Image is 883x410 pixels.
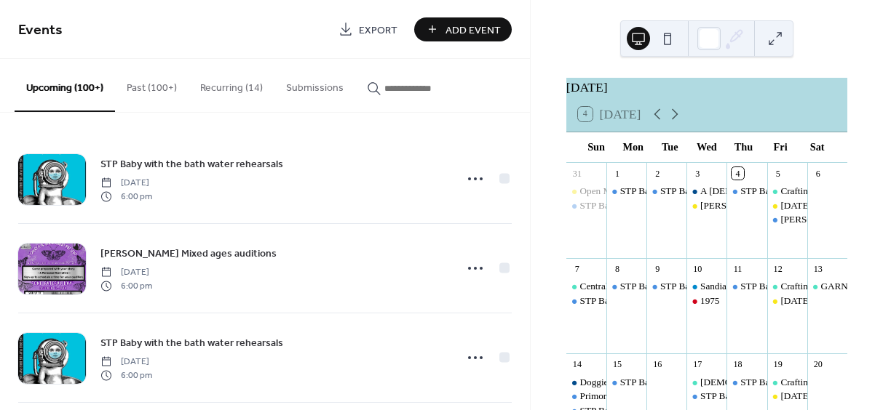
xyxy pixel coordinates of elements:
[767,376,807,389] div: Crafting Circle
[732,263,744,276] div: 11
[566,199,606,212] div: STP Baby with the bath water rehearsals
[100,369,152,382] span: 6:00 pm
[18,16,63,44] span: Events
[807,280,847,293] div: GARNA presents Colorado Environmental Film Fest
[660,280,816,293] div: STP Baby with the bath water rehearsals
[446,23,501,38] span: Add Event
[566,185,606,198] div: Open Mic
[652,167,664,180] div: 2
[100,190,152,203] span: 6:00 pm
[652,132,689,162] div: Tue
[700,185,876,198] div: A [DEMOGRAPHIC_DATA] Board Meeting
[732,358,744,371] div: 18
[772,358,784,371] div: 19
[580,390,791,403] div: Primordial Sound Meditation with [PERSON_NAME]
[686,390,726,403] div: STP Baby with the bath water rehearsals
[100,177,152,190] span: [DATE]
[762,132,799,162] div: Fri
[566,390,606,403] div: Primordial Sound Meditation with Priti Chanda Klco
[772,263,784,276] div: 12
[686,294,726,307] div: 1975
[606,376,646,389] div: STP Baby with the bath water rehearsals
[692,263,704,276] div: 10
[611,263,624,276] div: 8
[700,280,804,293] div: Sandia Hearing Aid Center
[652,358,664,371] div: 16
[100,246,277,262] span: [PERSON_NAME] Mixed ages auditions
[566,294,606,307] div: STP Baby with the bath water rehearsals
[580,280,702,293] div: Central [US_STATE] Humanist
[328,17,408,41] a: Export
[732,167,744,180] div: 4
[652,263,664,276] div: 9
[414,17,512,41] button: Add Event
[726,280,767,293] div: STP Baby with the bath water rehearsals
[566,376,606,389] div: Doggie Market
[767,185,807,198] div: Crafting Circle
[359,23,397,38] span: Export
[767,213,807,226] div: Salida Moth Mixed ages auditions
[689,132,726,162] div: Wed
[646,280,686,293] div: STP Baby with the bath water rehearsals
[660,185,816,198] div: STP Baby with the bath water rehearsals
[780,376,838,389] div: Crafting Circle
[100,334,283,351] a: STP Baby with the bath water rehearsals
[767,294,807,307] div: Friday Rock Session Class
[780,280,838,293] div: Crafting Circle
[100,266,152,279] span: [DATE]
[686,199,726,212] div: Matt Flinner Trio opening guest Briony Hunn
[606,185,646,198] div: STP Baby with the bath water rehearsals
[100,336,283,351] span: STP Baby with the bath water rehearsals
[580,185,619,198] div: Open Mic
[767,390,807,403] div: Friday Rock Session Class
[799,132,836,162] div: Sat
[100,279,152,292] span: 6:00 pm
[726,185,767,198] div: STP Baby with the bath water rehearsals
[686,185,726,198] div: A Church Board Meeting
[566,78,847,97] div: [DATE]
[767,280,807,293] div: Crafting Circle
[620,376,776,389] div: STP Baby with the bath water rehearsals
[606,280,646,293] div: STP Baby with the bath water rehearsals
[566,280,606,293] div: Central Colorado Humanist
[812,358,824,371] div: 20
[686,376,726,389] div: Shamanic Healing Circle with Sarah Sol
[772,167,784,180] div: 5
[115,59,189,110] button: Past (100+)
[611,358,624,371] div: 15
[620,185,776,198] div: STP Baby with the bath water rehearsals
[580,199,736,212] div: STP Baby with the bath water rehearsals
[100,355,152,369] span: [DATE]
[189,59,274,110] button: Recurring (14)
[611,167,624,180] div: 1
[725,132,762,162] div: Thu
[812,167,824,180] div: 6
[620,280,776,293] div: STP Baby with the bath water rehearsals
[692,358,704,371] div: 17
[100,245,277,262] a: [PERSON_NAME] Mixed ages auditions
[614,132,652,162] div: Mon
[15,59,115,112] button: Upcoming (100+)
[726,376,767,389] div: STP Baby with the bath water rehearsals
[780,185,838,198] div: Crafting Circle
[700,294,719,307] div: 1975
[571,263,583,276] div: 7
[686,280,726,293] div: Sandia Hearing Aid Center
[100,156,283,172] a: STP Baby with the bath water rehearsals
[767,199,807,212] div: Friday Rock Session Class
[580,294,736,307] div: STP Baby with the bath water rehearsals
[578,132,615,162] div: Sun
[580,376,638,389] div: Doggie Market
[274,59,355,110] button: Submissions
[571,167,583,180] div: 31
[692,167,704,180] div: 3
[812,263,824,276] div: 13
[571,358,583,371] div: 14
[700,390,856,403] div: STP Baby with the bath water rehearsals
[646,185,686,198] div: STP Baby with the bath water rehearsals
[100,157,283,172] span: STP Baby with the bath water rehearsals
